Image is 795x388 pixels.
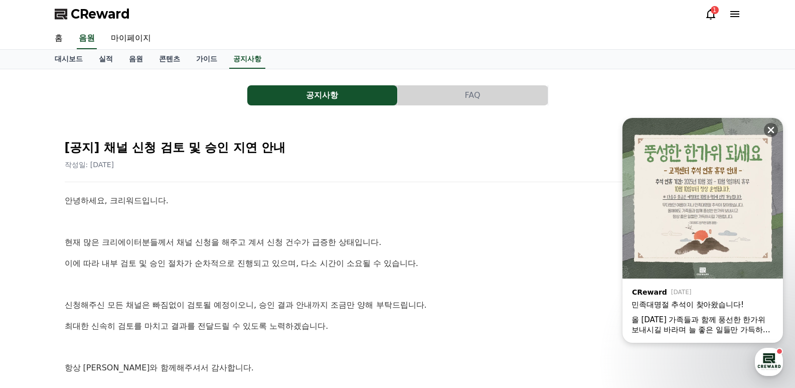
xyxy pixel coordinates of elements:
a: 홈 [47,28,71,49]
h2: [공지] 채널 신청 검토 및 승인 지연 안내 [65,140,731,156]
button: FAQ [398,85,548,105]
a: 대시보드 [47,50,91,69]
a: CReward [55,6,130,22]
div: 1 [711,6,719,14]
p: 최대한 신속히 검토를 마치고 결과를 전달드릴 수 있도록 노력하겠습니다. [65,320,731,333]
a: 음원 [77,28,97,49]
a: 가이드 [188,50,225,69]
a: 1 [705,8,717,20]
a: 공지사항 [247,85,398,105]
p: 신청해주신 모든 채널은 빠짐없이 검토될 예정이오니, 승인 결과 안내까지 조금만 양해 부탁드립니다. [65,299,731,312]
span: 작성일: [DATE] [65,161,114,169]
p: 항상 [PERSON_NAME]와 함께해주셔서 감사합니다. [65,361,731,374]
a: 실적 [91,50,121,69]
a: 콘텐츠 [151,50,188,69]
button: 공지사항 [247,85,397,105]
a: 음원 [121,50,151,69]
a: 마이페이지 [103,28,159,49]
a: 공지사항 [229,50,265,69]
span: CReward [71,6,130,22]
a: FAQ [398,85,548,105]
p: 이에 따라 내부 검토 및 승인 절차가 순차적으로 진행되고 있으며, 다소 시간이 소요될 수 있습니다. [65,257,731,270]
p: 현재 많은 크리에이터분들께서 채널 신청을 해주고 계셔 신청 건수가 급증한 상태입니다. [65,236,731,249]
p: 안녕하세요, 크리워드입니다. [65,194,731,207]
